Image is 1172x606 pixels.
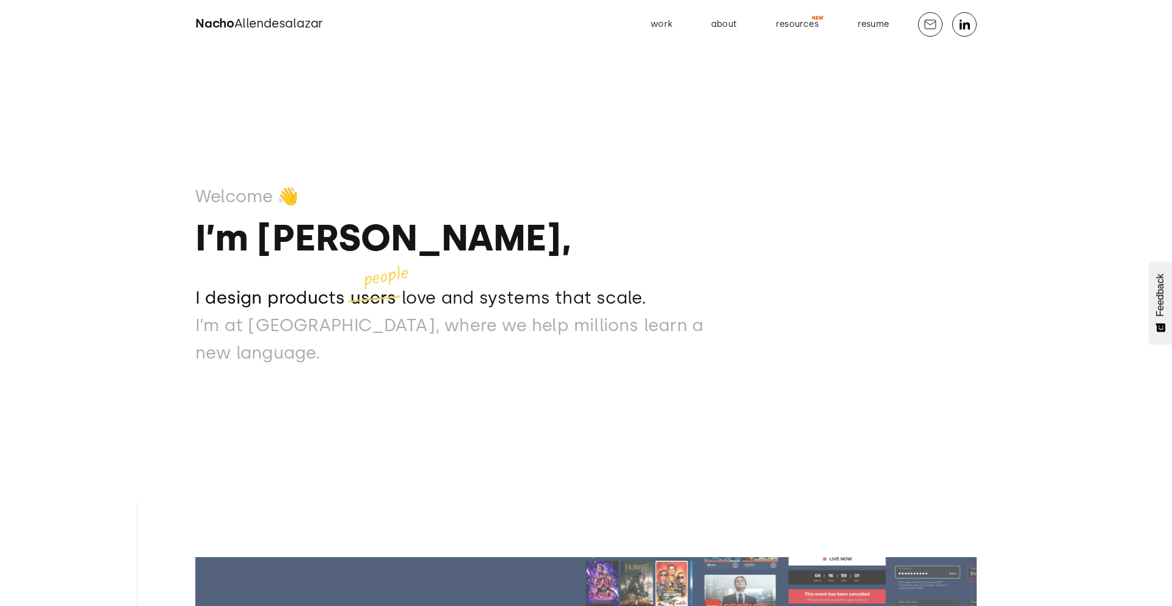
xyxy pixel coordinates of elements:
p: I design products users [195,284,397,312]
div: about [711,16,737,32]
p: people [362,263,410,291]
a: about [701,15,747,34]
p: I design products users love and systems that scale. [195,284,742,312]
button: Feedback - Show survey [1149,261,1172,345]
a: resume [848,15,899,34]
a: home [195,15,323,34]
div: resources [776,16,819,32]
p: 👋 [277,183,298,210]
div: resume [858,16,889,32]
a: resources [766,15,828,34]
p: I’m at [GEOGRAPHIC_DATA], where we help millions learn a new language. [195,312,742,367]
p: Welcome [195,183,273,210]
span: Feedback [1155,274,1166,316]
div: work [651,16,672,32]
span: Allendesalazar [234,16,323,31]
a: work [641,15,682,34]
strong: I’m [PERSON_NAME], [195,216,571,260]
h2: Nacho [195,15,323,34]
